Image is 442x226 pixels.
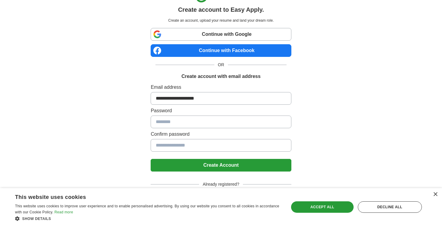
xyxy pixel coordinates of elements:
[15,215,281,221] div: Show details
[291,201,354,213] div: Accept all
[433,192,437,197] div: Close
[15,204,279,214] span: This website uses cookies to improve user experience and to enable personalised advertising. By u...
[15,192,266,201] div: This website uses cookies
[151,159,291,172] button: Create Account
[152,18,290,23] p: Create an account, upload your resume and land your dream role.
[54,210,73,214] a: Read more, opens a new window
[151,131,291,138] label: Confirm password
[178,5,264,14] h1: Create account to Easy Apply.
[214,62,228,68] span: OR
[358,201,422,213] div: Decline all
[151,107,291,114] label: Password
[181,73,260,80] h1: Create account with email address
[151,28,291,41] a: Continue with Google
[151,44,291,57] a: Continue with Facebook
[22,217,51,221] span: Show details
[151,84,291,91] label: Email address
[199,181,243,187] span: Already registered?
